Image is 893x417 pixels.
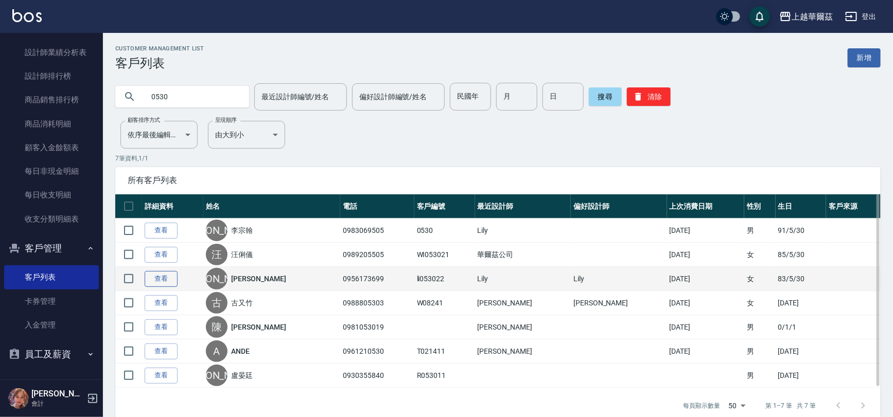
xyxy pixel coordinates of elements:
[744,339,776,364] td: 男
[776,243,827,267] td: 85/5/30
[571,267,667,291] td: Lily
[667,243,744,267] td: [DATE]
[128,116,160,124] label: 顧客排序方式
[115,45,204,52] h2: Customer Management List
[232,346,250,356] a: ANDE
[145,295,178,311] a: 查看
[4,207,99,231] a: 收支分類明細表
[31,389,84,399] h5: [PERSON_NAME]
[4,289,99,313] a: 卡券管理
[145,271,178,287] a: 查看
[145,343,178,359] a: 查看
[776,364,827,388] td: [DATE]
[475,291,571,315] td: [PERSON_NAME]
[841,7,881,26] button: 登出
[4,112,99,136] a: 商品消耗明細
[203,194,341,219] th: 姓名
[792,10,833,23] div: 上越華爾茲
[115,154,881,163] p: 7 筆資料, 1 / 1
[340,243,414,267] td: 0989205505
[340,291,414,315] td: 0988805303
[848,48,881,67] a: 新增
[414,291,475,315] td: W08241
[414,267,475,291] td: li053022
[475,267,571,291] td: Lily
[206,340,227,362] div: A
[8,388,29,409] img: Person
[571,291,667,315] td: [PERSON_NAME]
[414,243,475,267] td: WI053021
[120,121,198,149] div: 依序最後編輯時間
[4,136,99,159] a: 顧客入金餘額表
[340,339,414,364] td: 0961210530
[206,268,227,289] div: [PERSON_NAME]
[475,315,571,339] td: [PERSON_NAME]
[775,6,837,27] button: 上越華爾茲
[776,315,827,339] td: 0/1/1
[142,194,203,219] th: 詳細資料
[4,64,99,88] a: 設計師排行榜
[31,399,84,408] p: 會計
[340,194,414,219] th: 電話
[232,225,253,235] a: 李宗翰
[776,194,827,219] th: 生日
[475,219,571,243] td: Lily
[744,267,776,291] td: 女
[145,319,178,335] a: 查看
[776,291,827,315] td: [DATE]
[776,219,827,243] td: 91/5/30
[749,6,770,27] button: save
[340,315,414,339] td: 0981053019
[475,243,571,267] td: 華爾茲公司
[744,243,776,267] td: 女
[4,159,99,183] a: 每日非現金明細
[206,220,227,241] div: [PERSON_NAME]
[145,247,178,263] a: 查看
[115,56,204,70] h3: 客戶列表
[206,292,227,314] div: 古
[232,249,253,260] a: 汪俐儀
[667,339,744,364] td: [DATE]
[4,88,99,112] a: 商品銷售排行榜
[744,364,776,388] td: 男
[4,341,99,368] button: 員工及薪資
[340,364,414,388] td: 0930355840
[744,291,776,315] td: 女
[744,315,776,339] td: 男
[627,87,671,106] button: 清除
[744,219,776,243] td: 男
[206,316,227,338] div: 陳
[232,298,253,308] a: 古又竹
[206,244,227,265] div: 汪
[340,267,414,291] td: 0956173699
[684,401,721,410] p: 每頁顯示數量
[667,315,744,339] td: [DATE]
[475,339,571,364] td: [PERSON_NAME]
[744,194,776,219] th: 性別
[776,339,827,364] td: [DATE]
[232,370,253,380] a: 盧晏廷
[414,364,475,388] td: R053011
[414,219,475,243] td: 0530
[571,194,667,219] th: 偏好設計師
[145,368,178,384] a: 查看
[144,83,241,111] input: 搜尋關鍵字
[4,265,99,289] a: 客戶列表
[232,274,286,284] a: [PERSON_NAME]
[589,87,622,106] button: 搜尋
[128,175,868,186] span: 所有客戶列表
[667,291,744,315] td: [DATE]
[414,339,475,364] td: T021411
[232,322,286,332] a: [PERSON_NAME]
[475,194,571,219] th: 最近設計師
[766,401,816,410] p: 第 1–7 筆 共 7 筆
[667,267,744,291] td: [DATE]
[12,9,42,22] img: Logo
[340,219,414,243] td: 0983069505
[826,194,881,219] th: 客戶來源
[667,219,744,243] td: [DATE]
[414,194,475,219] th: 客戶編號
[206,365,227,386] div: [PERSON_NAME]
[776,267,827,291] td: 83/5/30
[4,41,99,64] a: 設計師業績分析表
